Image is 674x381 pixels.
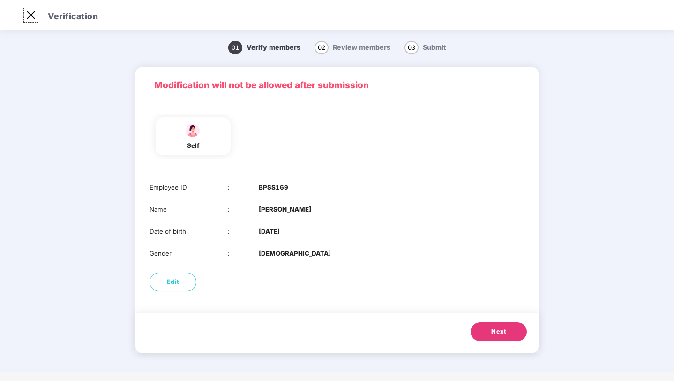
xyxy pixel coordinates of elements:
[150,205,228,214] div: Name
[333,43,390,51] span: Review members
[259,227,280,236] b: [DATE]
[259,183,288,192] b: BPSS169
[150,183,228,192] div: Employee ID
[491,327,506,336] span: Next
[181,122,205,138] img: svg+xml;base64,PHN2ZyBpZD0iU3BvdXNlX2ljb24iIHhtbG5zPSJodHRwOi8vd3d3LnczLm9yZy8yMDAwL3N2ZyIgd2lkdG...
[259,249,331,259] b: [DEMOGRAPHIC_DATA]
[247,43,300,51] span: Verify members
[228,227,259,236] div: :
[228,205,259,214] div: :
[150,249,228,259] div: Gender
[181,141,205,151] div: self
[423,43,446,51] span: Submit
[150,227,228,236] div: Date of birth
[404,41,419,54] span: 03
[167,277,180,287] span: Edit
[259,205,311,214] b: [PERSON_NAME]
[228,183,259,192] div: :
[150,273,196,291] button: Edit
[154,78,520,92] p: Modification will not be allowed after submission
[315,41,329,54] span: 02
[471,322,527,341] button: Next
[228,41,242,54] span: 01
[228,249,259,259] div: :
